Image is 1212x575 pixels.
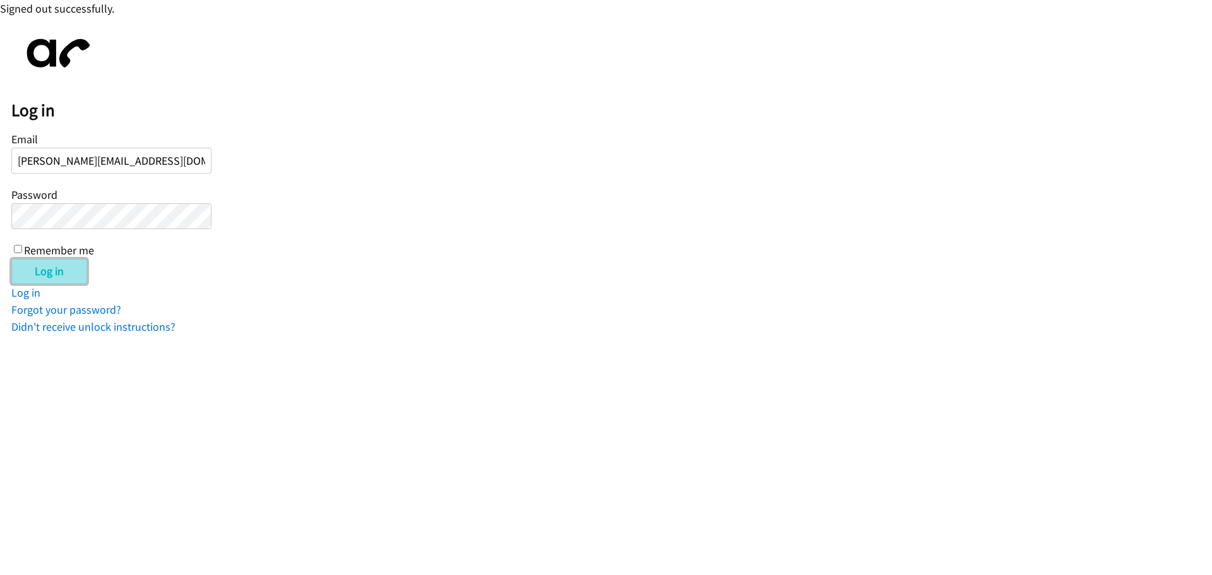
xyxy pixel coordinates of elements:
a: Forgot your password? [11,302,121,317]
a: Didn't receive unlock instructions? [11,319,175,334]
a: Log in [11,285,40,300]
label: Password [11,187,57,202]
label: Remember me [24,243,94,258]
h2: Log in [11,100,1212,121]
label: Email [11,132,38,146]
input: Log in [11,259,87,284]
img: aphone-8a226864a2ddd6a5e75d1ebefc011f4aa8f32683c2d82f3fb0802fe031f96514.svg [11,28,100,78]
